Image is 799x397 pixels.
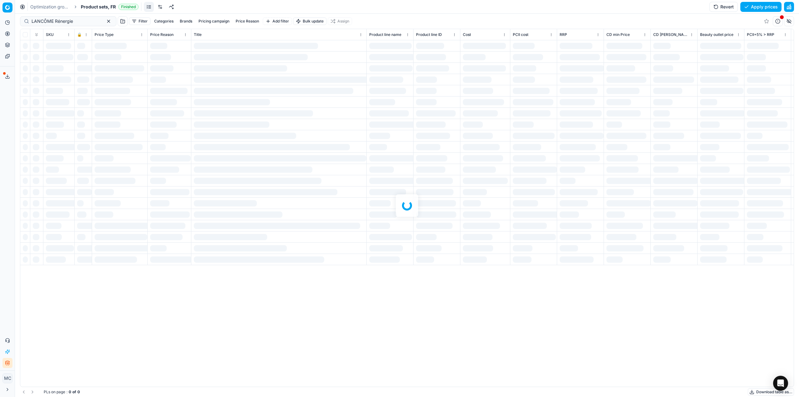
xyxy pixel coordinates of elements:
[81,4,116,10] span: Product sets, FR
[118,4,139,10] span: Finished
[81,4,139,10] span: Product sets, FRFinished
[30,4,139,10] nav: breadcrumb
[773,376,788,391] div: Open Intercom Messenger
[30,4,70,10] a: Optimization groups
[709,2,738,12] button: Revert
[3,374,12,383] span: MC
[2,373,12,383] button: MC
[740,2,782,12] button: Apply prices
